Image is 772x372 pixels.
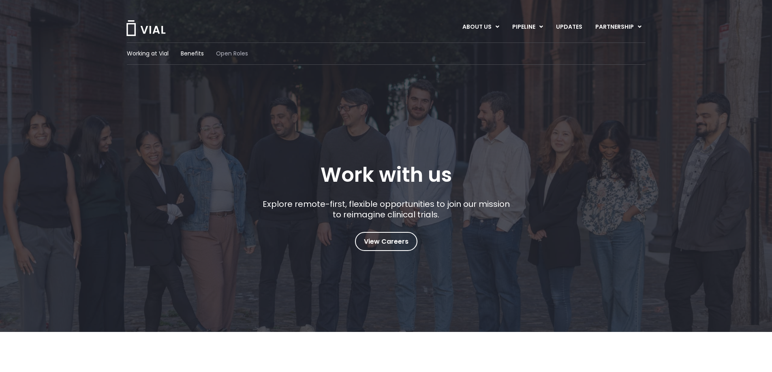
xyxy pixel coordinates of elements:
[589,20,648,34] a: PARTNERSHIPMenu Toggle
[355,232,417,251] a: View Careers
[364,236,408,247] span: View Careers
[216,49,248,58] a: Open Roles
[126,20,166,36] img: Vial Logo
[506,20,549,34] a: PIPELINEMenu Toggle
[181,49,204,58] a: Benefits
[550,20,588,34] a: UPDATES
[127,49,169,58] a: Working at Vial
[456,20,505,34] a: ABOUT USMenu Toggle
[259,199,513,220] p: Explore remote-first, flexible opportunities to join our mission to reimagine clinical trials.
[321,163,452,187] h1: Work with us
